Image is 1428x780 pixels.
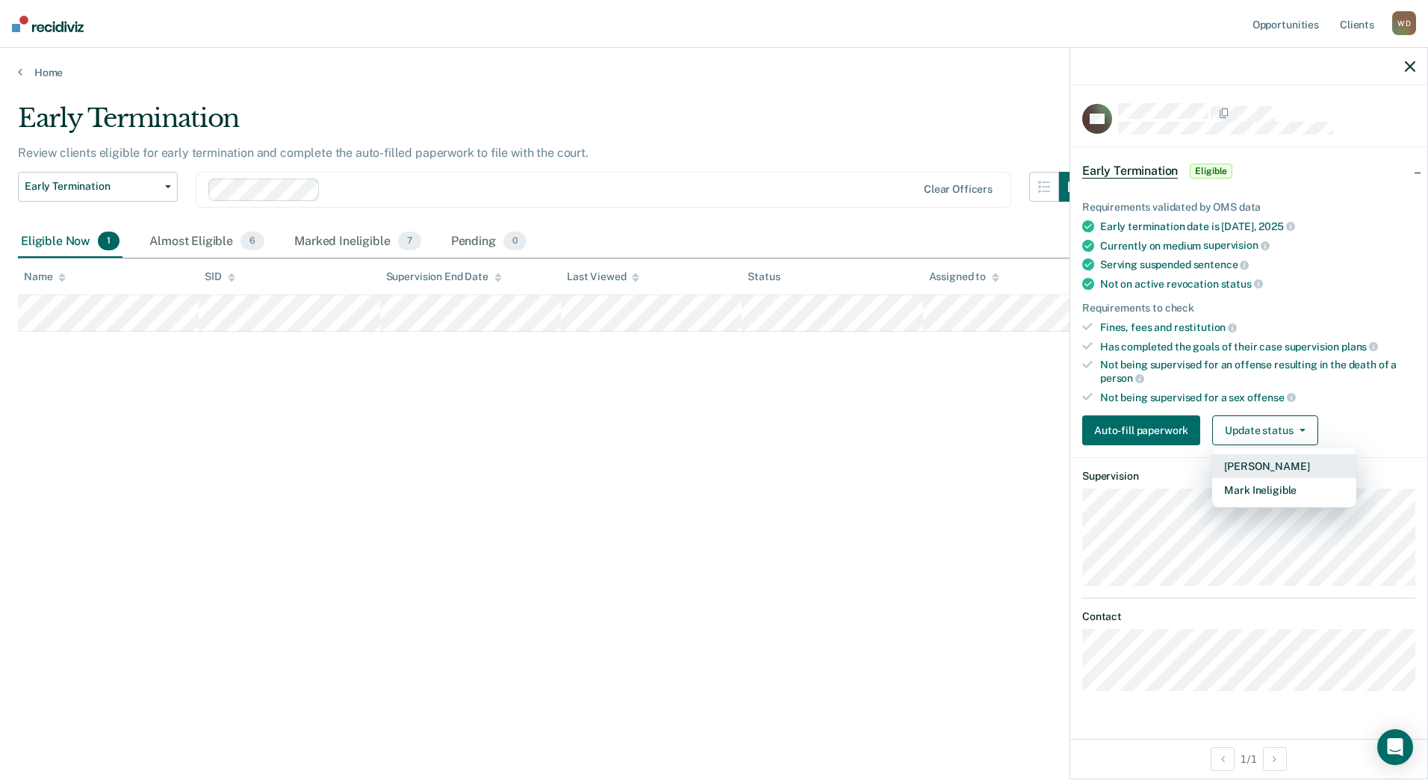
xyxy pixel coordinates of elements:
span: Early Termination [1082,164,1178,179]
div: Marked Ineligible [291,226,424,259]
div: Almost Eligible [146,226,267,259]
div: Early termination date is [DATE], [1100,220,1415,233]
div: Supervision End Date [386,270,502,283]
div: Early TerminationEligible [1070,147,1427,195]
div: Not being supervised for an offense resulting in the death of a [1100,359,1415,384]
div: Status [748,270,780,283]
span: plans [1341,341,1378,353]
div: SID [205,270,235,283]
div: Not being supervised for a sex [1100,391,1415,404]
div: Requirements validated by OMS data [1082,201,1415,214]
button: [PERSON_NAME] [1212,454,1356,478]
div: Pending [448,226,530,259]
span: restitution [1174,321,1237,333]
div: Name [24,270,66,283]
a: Navigate to form link [1082,415,1206,445]
button: Previous Opportunity [1211,747,1235,771]
span: 0 [503,232,527,251]
span: 6 [240,232,264,251]
div: Has completed the goals of their case supervision [1100,340,1415,353]
div: Last Viewed [567,270,639,283]
dt: Contact [1082,610,1415,623]
span: person [1100,372,1144,384]
span: 1 [98,232,119,251]
img: Recidiviz [12,16,84,32]
div: Eligible Now [18,226,122,259]
div: Serving suspended [1100,258,1415,271]
div: Assigned to [929,270,999,283]
p: Review clients eligible for early termination and complete the auto-filled paperwork to file with... [18,146,589,160]
div: Requirements to check [1082,302,1415,315]
button: Mark Ineligible [1212,478,1356,502]
button: Update status [1212,415,1317,445]
div: Fines, fees and [1100,321,1415,334]
span: Eligible [1190,164,1232,179]
div: Currently on medium [1100,239,1415,253]
span: status [1221,278,1263,290]
div: 1 / 1 [1070,739,1427,779]
span: 7 [398,232,421,251]
div: Open Intercom Messenger [1377,729,1413,765]
span: supervision [1203,239,1269,251]
a: Home [18,66,1410,79]
div: Clear officers [924,183,993,196]
div: Not on active revocation [1100,277,1415,291]
button: Auto-fill paperwork [1082,415,1200,445]
button: Next Opportunity [1263,747,1287,771]
dt: Supervision [1082,470,1415,483]
div: W D [1392,11,1416,35]
div: Early Termination [18,103,1089,146]
span: sentence [1193,259,1249,270]
span: 2025 [1258,220,1294,232]
span: Early Termination [25,180,159,193]
span: offense [1247,391,1296,403]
